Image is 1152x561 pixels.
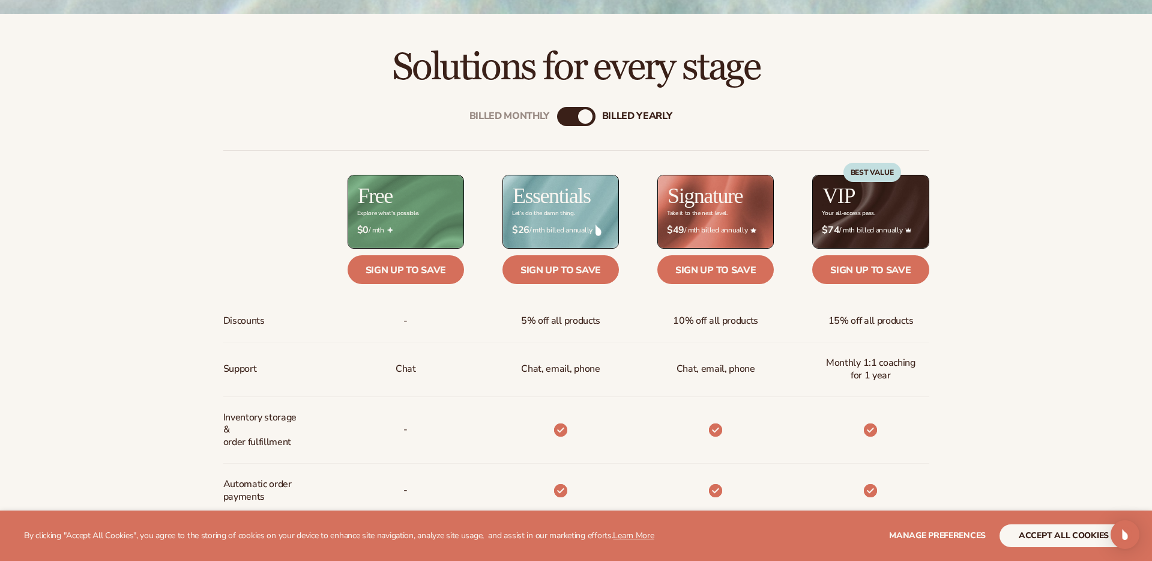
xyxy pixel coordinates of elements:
div: Open Intercom Messenger [1111,520,1139,549]
img: Signature_BG_eeb718c8-65ac-49e3-a4e5-327c6aa73146.jpg [658,175,773,248]
img: free_bg.png [348,175,463,248]
span: / mth [357,225,454,236]
img: Crown_2d87c031-1b5a-4345-8312-a4356ddcde98.png [905,227,911,233]
a: Learn More [613,530,654,541]
span: 15% off all products [828,310,914,332]
div: billed Yearly [602,111,672,122]
span: - [403,310,408,332]
strong: $49 [667,225,684,236]
span: - [403,479,408,502]
img: Star_6.png [750,228,756,233]
span: Discounts [223,310,265,332]
img: drop.png [596,225,602,235]
a: Sign up to save [657,255,774,284]
strong: $0 [357,225,369,236]
a: Sign up to save [502,255,619,284]
div: Your all-access pass. [822,210,875,217]
a: Sign up to save [348,255,464,284]
span: Inventory storage & order fulfillment [223,407,303,453]
h2: Free [358,185,393,207]
a: Sign up to save [812,255,929,284]
h2: VIP [822,185,855,207]
button: Manage preferences [889,524,986,547]
div: Billed Monthly [469,111,550,122]
strong: $74 [822,225,839,236]
img: VIP_BG_199964bd-3653-43bc-8a67-789d2d7717b9.jpg [813,175,928,248]
button: accept all cookies [1000,524,1128,547]
h2: Essentials [513,185,591,207]
div: Let’s do the damn thing. [512,210,574,217]
div: Take it to the next level. [667,210,728,217]
p: Chat, email, phone [521,358,600,380]
span: Automatic order payments [223,473,303,508]
span: / mth billed annually [512,225,609,236]
div: Explore what's possible. [357,210,419,217]
span: / mth billed annually [667,225,764,236]
strong: $26 [512,225,529,236]
span: 5% off all products [521,310,600,332]
p: - [403,419,408,441]
div: BEST VALUE [843,163,901,182]
span: Manage preferences [889,530,986,541]
img: Essentials_BG_9050f826-5aa9-47d9-a362-757b82c62641.jpg [503,175,618,248]
p: Chat [396,358,416,380]
h2: Solutions for every stage [34,47,1118,88]
span: Chat, email, phone [677,358,755,380]
h2: Signature [668,185,743,207]
span: Support [223,358,257,380]
img: Free_Icon_bb6e7c7e-73f8-44bd-8ed0-223ea0fc522e.png [387,227,393,233]
span: 10% off all products [673,310,758,332]
span: Monthly 1:1 coaching for 1 year [822,352,919,387]
span: / mth billed annually [822,225,919,236]
p: By clicking "Accept All Cookies", you agree to the storing of cookies on your device to enhance s... [24,531,654,541]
